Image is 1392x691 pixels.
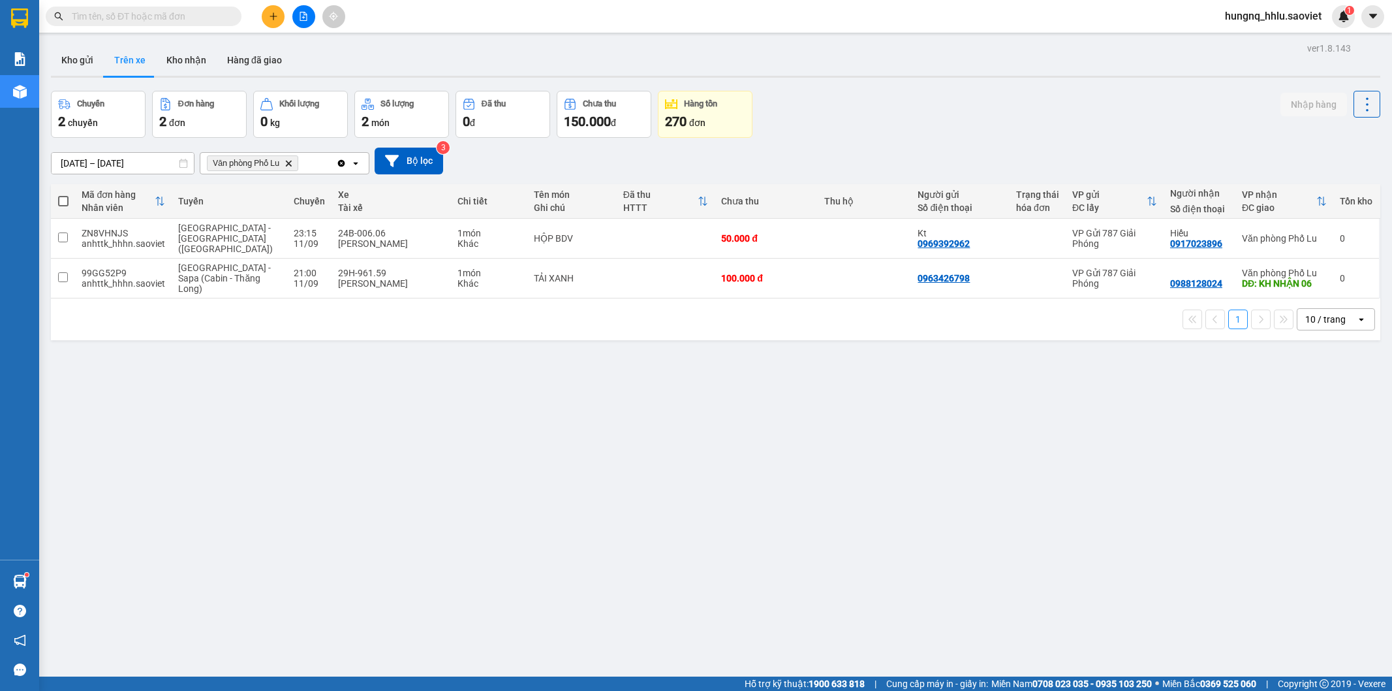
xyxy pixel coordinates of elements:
[294,238,325,249] div: 11/09
[294,278,325,289] div: 11/09
[253,91,348,138] button: Khối lượng0kg
[745,677,865,691] span: Hỗ trợ kỹ thuật:
[52,153,194,174] input: Select a date range.
[1340,196,1372,206] div: Tồn kho
[1200,679,1256,689] strong: 0369 525 060
[918,238,970,249] div: 0969392962
[178,196,281,206] div: Tuyến
[564,114,611,129] span: 150.000
[82,238,165,249] div: anhttk_hhhn.saoviet
[689,118,705,128] span: đơn
[262,5,285,28] button: plus
[1170,204,1229,214] div: Số điện thoại
[457,238,521,249] div: Khác
[1345,6,1354,15] sup: 1
[1280,93,1347,116] button: Nhập hàng
[534,233,610,244] div: HỘP BDV
[1340,233,1372,244] div: 0
[159,114,166,129] span: 2
[1155,681,1159,686] span: ⚪️
[207,155,298,171] span: Văn phòng Phố Lu, close by backspace
[557,91,651,138] button: Chưa thu150.000đ
[1347,6,1352,15] span: 1
[82,268,165,278] div: 99GG52P9
[294,268,325,278] div: 21:00
[665,114,687,129] span: 270
[13,52,27,66] img: solution-icon
[260,114,268,129] span: 0
[918,228,1003,238] div: Kt
[1356,314,1367,325] svg: open
[156,44,217,76] button: Kho nhận
[457,278,521,289] div: Khác
[14,634,26,647] span: notification
[82,189,155,200] div: Mã đơn hàng
[1242,268,1327,278] div: Văn phòng Phố Lu
[169,118,185,128] span: đơn
[14,605,26,617] span: question-circle
[329,12,338,21] span: aim
[1305,313,1346,326] div: 10 / trang
[1320,679,1329,688] span: copyright
[482,99,506,108] div: Đã thu
[13,85,27,99] img: warehouse-icon
[918,189,1003,200] div: Người gửi
[1228,310,1248,329] button: 1
[72,9,226,24] input: Tìm tên, số ĐT hoặc mã đơn
[294,196,325,206] div: Chuyến
[886,677,988,691] span: Cung cấp máy in - giấy in:
[82,228,165,238] div: ZN8VHNJS
[299,12,308,21] span: file-add
[178,99,214,108] div: Đơn hàng
[1340,273,1372,283] div: 0
[362,114,369,129] span: 2
[338,189,444,200] div: Xe
[58,114,65,129] span: 2
[1072,228,1157,249] div: VP Gửi 787 Giải Phóng
[534,273,610,283] div: TẢI XANH
[336,158,347,169] svg: Clear all
[104,44,156,76] button: Trên xe
[77,99,104,108] div: Chuyến
[824,196,905,206] div: Thu hộ
[338,202,444,213] div: Tài xế
[1072,268,1157,289] div: VP Gửi 787 Giải Phóng
[1072,202,1147,213] div: ĐC lấy
[338,278,444,289] div: [PERSON_NAME]
[1307,41,1351,56] div: ver 1.8.143
[322,5,345,28] button: aim
[918,273,970,283] div: 0963426798
[1066,184,1164,219] th: Toggle SortBy
[301,157,302,170] input: Selected Văn phòng Phố Lu.
[463,114,470,129] span: 0
[534,202,610,213] div: Ghi chú
[918,202,1003,213] div: Số điện thoại
[269,12,278,21] span: plus
[1361,5,1384,28] button: caret-down
[354,91,449,138] button: Số lượng2món
[1235,184,1333,219] th: Toggle SortBy
[1016,202,1059,213] div: hóa đơn
[456,91,550,138] button: Đã thu0đ
[82,278,165,289] div: anhttk_hhhn.saoviet
[457,196,521,206] div: Chi tiết
[375,148,443,174] button: Bộ lọc
[270,118,280,128] span: kg
[809,679,865,689] strong: 1900 633 818
[583,99,616,108] div: Chưa thu
[874,677,876,691] span: |
[658,91,752,138] button: Hàng tồn270đơn
[82,202,155,213] div: Nhân viên
[470,118,475,128] span: đ
[68,118,98,128] span: chuyến
[213,158,279,169] span: Văn phòng Phố Lu
[721,233,811,244] div: 50.000 đ
[178,263,271,294] span: [GEOGRAPHIC_DATA] - Sapa (Cabin - Thăng Long)
[51,44,104,76] button: Kho gửi
[1266,677,1268,691] span: |
[721,273,811,283] div: 100.000 đ
[11,8,28,28] img: logo-vxr
[1242,278,1327,289] div: DĐ: KH NHẬN 06
[1032,679,1152,689] strong: 0708 023 035 - 0935 103 250
[684,99,717,108] div: Hàng tồn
